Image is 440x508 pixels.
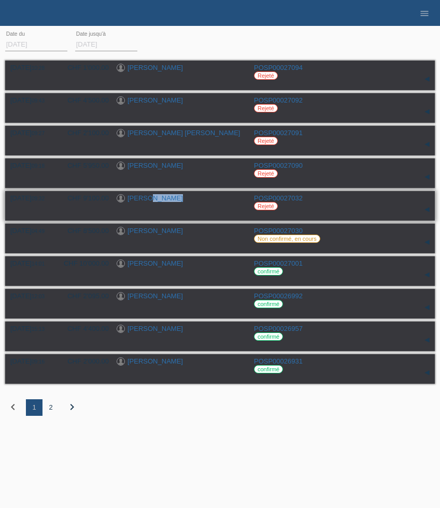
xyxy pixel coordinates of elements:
a: [PERSON_NAME] [127,194,183,202]
div: CHF 2'100.00 [60,129,109,137]
a: [PERSON_NAME] [PERSON_NAME] [127,129,240,137]
div: [DATE] [10,325,52,332]
a: POSP00027001 [254,259,303,267]
label: confirmé [254,300,283,308]
a: POSP00027091 [254,129,303,137]
i: chevron_right [66,401,78,413]
div: étendre/coller [419,71,435,87]
label: Rejeté [254,169,278,178]
a: [PERSON_NAME] [127,325,183,332]
span: 09:16 [32,359,45,365]
a: POSP00027032 [254,194,303,202]
a: menu [414,10,435,16]
div: CHF 4'400.00 [60,325,109,332]
label: Rejeté [254,202,278,210]
a: [PERSON_NAME] [127,357,183,365]
div: [DATE] [10,129,52,137]
a: POSP00027092 [254,96,303,104]
div: étendre/coller [419,202,435,217]
span: 04:49 [32,228,45,234]
i: menu [419,8,430,19]
label: confirmé [254,267,283,275]
span: 15:13 [32,326,45,332]
div: étendre/coller [419,235,435,250]
div: CHF 8'500.00 [60,227,109,235]
div: CHF 4'500.00 [60,96,109,104]
a: [PERSON_NAME] [127,162,183,169]
div: CHF 1'000.00 [60,64,109,71]
div: 2 [42,399,59,416]
div: CHF 5'950.00 [60,162,109,169]
a: POSP00026931 [254,357,303,365]
i: chevron_left [7,401,19,413]
div: étendre/coller [419,104,435,120]
div: [DATE] [10,194,52,202]
div: CHF 2'000.00 [60,357,109,365]
label: confirmé [254,365,283,373]
div: étendre/coller [419,267,435,283]
div: CHF 2'095.00 [60,292,109,300]
span: 09:32 [32,196,45,201]
span: 09:18 [32,163,45,169]
label: Rejeté [254,104,278,112]
label: Rejeté [254,71,278,80]
div: [DATE] [10,96,52,104]
label: Non confirmé, en cours [254,235,320,243]
label: Rejeté [254,137,278,145]
a: POSP00026957 [254,325,303,332]
a: [PERSON_NAME] [127,292,183,300]
div: CHF 9'100.00 [60,194,109,202]
div: [DATE] [10,292,52,300]
label: confirmé [254,332,283,341]
a: POSP00026992 [254,292,303,300]
div: [DATE] [10,357,52,365]
div: [DATE] [10,162,52,169]
div: [DATE] [10,259,52,267]
div: 1 [26,399,42,416]
span: 09:43 [32,98,45,104]
div: étendre/coller [419,365,435,381]
a: POSP00027090 [254,162,303,169]
div: CHF 10'000.00 [60,259,109,267]
a: [PERSON_NAME] [127,227,183,235]
div: étendre/coller [419,332,435,348]
div: [DATE] [10,227,52,235]
span: 12:03 [32,294,45,299]
div: étendre/coller [419,169,435,185]
div: étendre/coller [419,300,435,315]
span: 09:27 [32,130,45,136]
span: 14:01 [32,261,45,267]
div: [DATE] [10,64,52,71]
div: étendre/coller [419,137,435,152]
a: [PERSON_NAME] [127,259,183,267]
span: 10:28 [32,65,45,71]
a: POSP00027030 [254,227,303,235]
a: [PERSON_NAME] [127,64,183,71]
a: [PERSON_NAME] [127,96,183,104]
a: POSP00027094 [254,64,303,71]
